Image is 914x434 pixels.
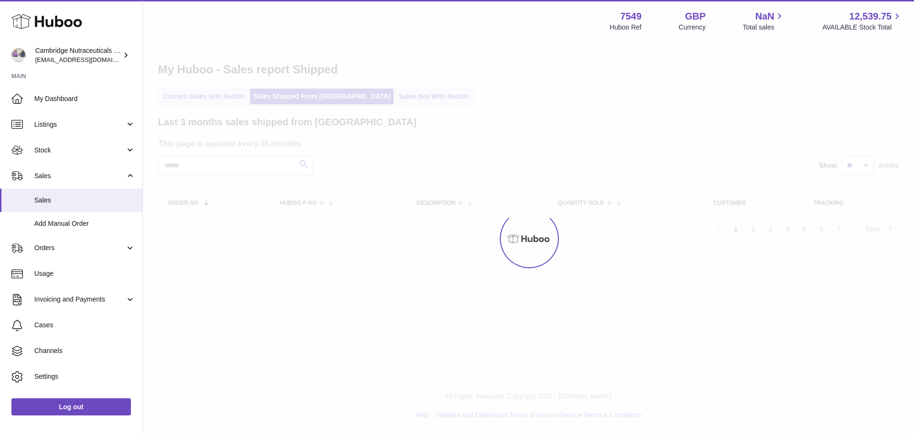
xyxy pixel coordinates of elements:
a: 12,539.75 AVAILABLE Stock Total [822,10,903,32]
span: Invoicing and Payments [34,295,125,304]
span: Cases [34,321,135,330]
strong: GBP [685,10,705,23]
div: Huboo Ref [610,23,642,32]
span: Add Manual Order [34,219,135,228]
span: [EMAIL_ADDRESS][DOMAIN_NAME] [35,56,140,63]
span: Total sales [743,23,785,32]
span: Sales [34,172,125,181]
span: Usage [34,269,135,278]
span: Stock [34,146,125,155]
strong: 7549 [620,10,642,23]
span: NaN [755,10,774,23]
span: My Dashboard [34,94,135,103]
span: Channels [34,346,135,355]
a: NaN Total sales [743,10,785,32]
img: internalAdmin-7549@internal.huboo.com [11,48,26,62]
span: Sales [34,196,135,205]
span: Listings [34,120,125,129]
span: 12,539.75 [849,10,892,23]
span: Settings [34,372,135,381]
span: Orders [34,243,125,252]
span: AVAILABLE Stock Total [822,23,903,32]
div: Currency [679,23,706,32]
div: Cambridge Nutraceuticals Ltd [35,46,121,64]
a: Log out [11,398,131,415]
